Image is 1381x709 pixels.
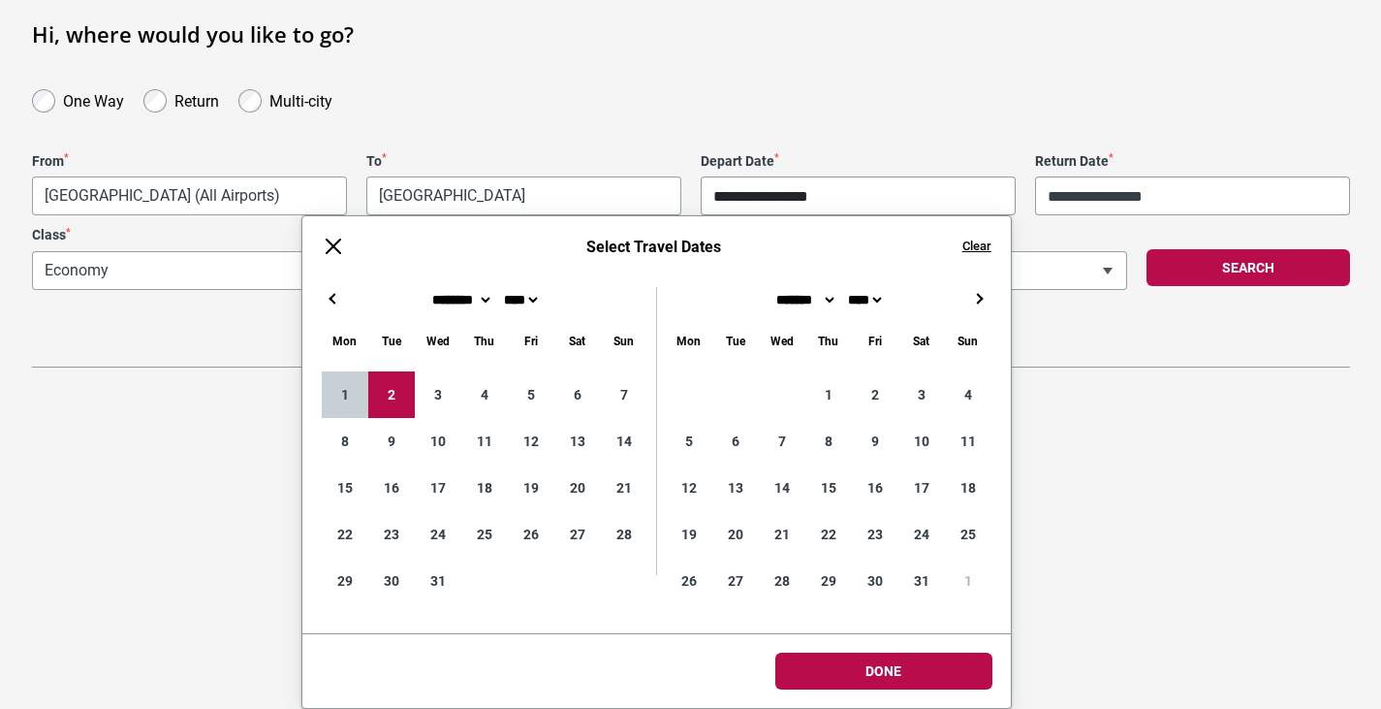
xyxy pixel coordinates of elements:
div: 8 [322,418,368,465]
div: 6 [712,418,759,465]
span: Economy [33,252,569,289]
h1: Hi, where would you like to go? [32,21,1350,47]
div: 28 [759,558,805,604]
label: One Way [63,87,124,111]
div: Saturday [554,330,601,352]
div: 27 [712,558,759,604]
div: 21 [759,511,805,558]
div: 1 [945,558,991,604]
div: 11 [945,418,991,465]
div: 7 [759,418,805,465]
div: 5 [666,418,712,465]
div: 23 [852,511,898,558]
span: Bangkok, Thailand [367,177,680,214]
div: 29 [322,558,368,604]
div: 21 [601,465,647,511]
div: 10 [898,418,945,465]
div: 19 [666,511,712,558]
div: 6 [554,371,601,418]
div: 30 [368,558,415,604]
div: 9 [852,418,898,465]
div: Monday [666,330,712,352]
div: 27 [554,511,601,558]
div: 8 [805,418,852,465]
div: 15 [322,465,368,511]
span: Economy [32,251,570,290]
div: 16 [852,465,898,511]
div: 5 [508,371,554,418]
div: 19 [508,465,554,511]
div: 28 [601,511,647,558]
div: Sunday [945,330,991,352]
div: 1 [805,371,852,418]
div: 15 [805,465,852,511]
label: Return Date [1035,153,1350,170]
div: 2 [852,371,898,418]
div: 24 [898,511,945,558]
div: 17 [898,465,945,511]
div: Friday [852,330,898,352]
button: → [968,287,991,310]
div: 31 [898,558,945,604]
div: 20 [712,511,759,558]
div: 29 [805,558,852,604]
div: 18 [945,465,991,511]
div: Tuesday [368,330,415,352]
div: 26 [508,511,554,558]
div: 14 [601,418,647,465]
div: 24 [415,511,461,558]
div: 25 [945,511,991,558]
span: Melbourne, Australia [32,177,347,215]
div: 2 [368,371,415,418]
div: Friday [508,330,554,352]
div: 11 [461,418,508,465]
div: Saturday [898,330,945,352]
div: 30 [852,558,898,604]
div: 13 [554,418,601,465]
button: Done [775,653,992,690]
div: Wednesday [415,330,461,352]
label: Return [174,87,219,111]
h6: Select Travel Dates [364,238,943,256]
div: 4 [461,371,508,418]
span: Melbourne, Australia [33,177,346,214]
div: 3 [898,371,945,418]
div: 18 [461,465,508,511]
div: 14 [759,465,805,511]
span: Bangkok, Thailand [366,177,681,215]
button: ← [322,287,345,310]
label: Depart Date [701,153,1016,170]
div: 3 [415,371,461,418]
div: 20 [554,465,601,511]
div: 13 [712,465,759,511]
label: Multi-city [269,87,332,111]
div: 10 [415,418,461,465]
div: 4 [945,371,991,418]
label: To [366,153,681,170]
button: Search [1146,249,1350,286]
div: 1 [322,371,368,418]
div: 7 [601,371,647,418]
div: 26 [666,558,712,604]
div: Sunday [601,330,647,352]
div: 22 [805,511,852,558]
label: From [32,153,347,170]
div: Monday [322,330,368,352]
div: Wednesday [759,330,805,352]
div: 12 [508,418,554,465]
div: Thursday [805,330,852,352]
div: 23 [368,511,415,558]
div: 25 [461,511,508,558]
div: 17 [415,465,461,511]
label: Class [32,227,570,243]
div: 16 [368,465,415,511]
div: Thursday [461,330,508,352]
div: 31 [415,558,461,604]
div: Tuesday [712,330,759,352]
div: 22 [322,511,368,558]
button: Clear [962,238,991,255]
div: 9 [368,418,415,465]
div: 12 [666,465,712,511]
